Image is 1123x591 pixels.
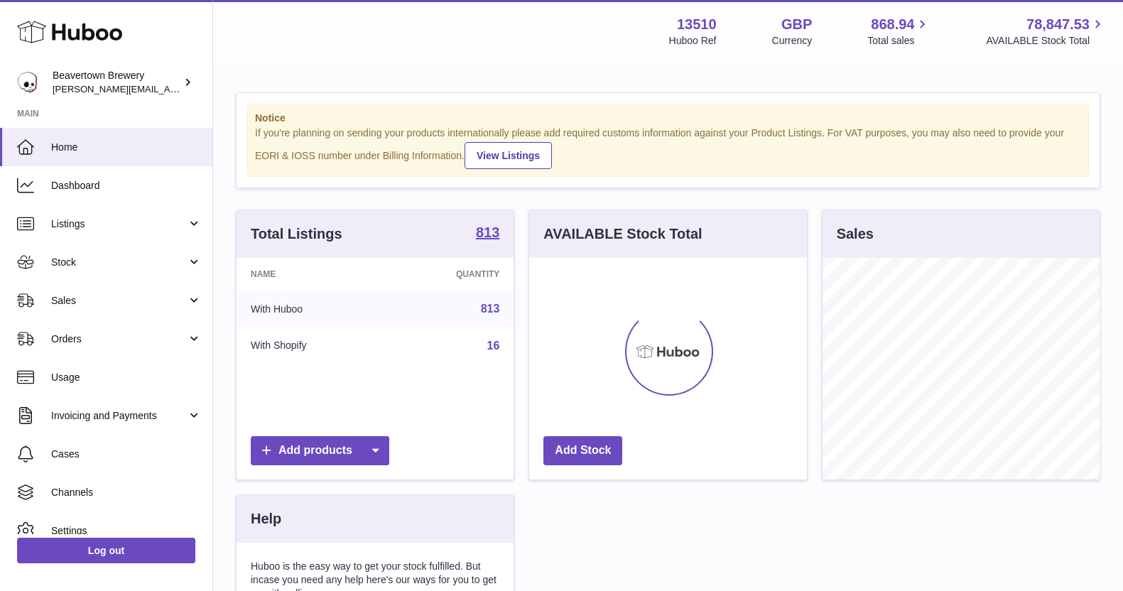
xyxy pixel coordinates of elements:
span: Orders [51,332,187,346]
th: Name [237,258,386,291]
span: Sales [51,294,187,308]
div: Beavertown Brewery [53,69,180,96]
th: Quantity [386,258,514,291]
span: Dashboard [51,179,202,193]
a: 78,847.53 AVAILABLE Stock Total [986,15,1106,48]
h3: Help [251,509,281,528]
span: Listings [51,217,187,231]
span: 78,847.53 [1026,15,1090,34]
strong: GBP [781,15,812,34]
strong: 813 [476,225,499,239]
td: With Huboo [237,291,386,327]
span: Invoicing and Payments [51,409,187,423]
span: Channels [51,486,202,499]
div: Huboo Ref [669,34,717,48]
span: Usage [51,371,202,384]
a: 868.94 Total sales [867,15,931,48]
div: If you're planning on sending your products internationally please add required customs informati... [255,126,1081,169]
a: Add products [251,436,389,465]
a: Log out [17,538,195,563]
a: 813 [481,303,500,315]
span: Settings [51,524,202,538]
div: Currency [772,34,813,48]
span: 868.94 [871,15,914,34]
a: Add Stock [543,436,622,465]
strong: Notice [255,112,1081,125]
a: 813 [476,225,499,242]
a: 16 [487,340,500,352]
img: richard.gilbert-cross@beavertownbrewery.co.uk [17,72,38,93]
h3: AVAILABLE Stock Total [543,224,702,244]
span: Total sales [867,34,931,48]
span: AVAILABLE Stock Total [986,34,1106,48]
td: With Shopify [237,327,386,364]
span: Stock [51,256,187,269]
h3: Sales [837,224,874,244]
span: [PERSON_NAME][EMAIL_ADDRESS][PERSON_NAME][DOMAIN_NAME] [53,83,361,94]
span: Cases [51,448,202,461]
h3: Total Listings [251,224,342,244]
strong: 13510 [677,15,717,34]
a: View Listings [465,142,552,169]
span: Home [51,141,202,154]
